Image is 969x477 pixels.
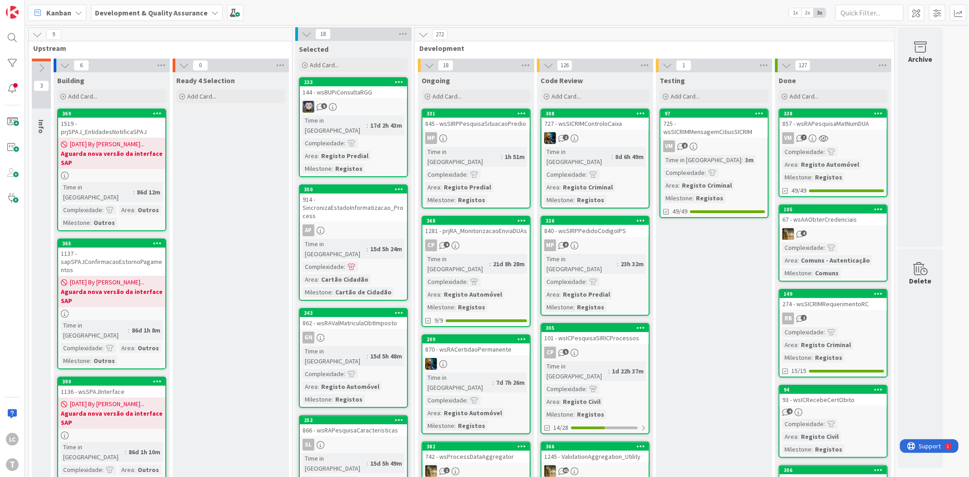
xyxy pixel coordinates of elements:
[780,228,887,240] div: JC
[787,408,793,414] span: 4
[542,347,649,358] div: CP
[467,169,468,179] span: :
[542,332,649,344] div: 101 - wsICPesquisaSIRICProcessos
[321,103,327,109] span: 5
[782,313,794,324] div: RB
[46,7,71,18] span: Kanban
[319,382,382,392] div: Registo Automóvel
[780,109,887,118] div: 338
[57,109,166,231] a: 3691519 - prjSPAJ_EntidadesNotificaSPAJ[DATE] By [PERSON_NAME]...Aguarda nova versão da interface...
[611,152,613,162] span: :
[797,340,799,350] span: :
[425,289,440,299] div: Area
[68,92,97,100] span: Add Card...
[333,164,365,174] div: Registos
[102,343,104,353] span: :
[782,172,811,182] div: Milestone
[6,6,19,19] img: Visit kanbanzone.com
[672,207,687,216] span: 49/49
[134,343,135,353] span: :
[300,185,407,194] div: 350
[91,356,117,366] div: Outros
[544,384,586,394] div: Complexidade
[19,1,41,12] span: Support
[58,386,165,397] div: 1136 - wsSPAJInterface
[613,152,646,162] div: 8d 6h 49m
[780,298,887,310] div: 274 - wsSICRIMRequerimentoRC
[425,395,467,405] div: Complexidade
[440,289,442,299] span: :
[544,169,586,179] div: Complexidade
[542,109,649,118] div: 308
[303,262,344,272] div: Complexidade
[575,409,606,419] div: Registos
[610,366,646,376] div: 1d 22h 37m
[782,340,797,350] div: Area
[813,268,841,278] div: Comuns
[58,378,165,397] div: 3901136 - wsSPAJInterface
[542,109,649,129] div: 308727 - wsSICRIMControloCaixa
[442,408,504,418] div: Registo Automóvel
[489,259,491,269] span: :
[318,274,319,284] span: :
[422,335,530,355] div: 209870 - wsRACertidaoPermanente
[344,138,345,148] span: :
[544,289,559,299] div: Area
[456,195,487,205] div: Registos
[303,115,367,135] div: Time in [GEOGRAPHIC_DATA]
[791,366,806,376] span: 15/15
[541,216,650,316] a: 326840 - wsSIRPPedidoCodigoIPSMPTime in [GEOGRAPHIC_DATA]:23h 32mComplexidade:Area:Registo Predia...
[303,101,314,113] img: LS
[542,118,649,129] div: 727 - wsSICRIMControloCaixa
[61,320,128,340] div: Time in [GEOGRAPHIC_DATA]
[427,218,530,224] div: 368
[61,409,163,427] b: Aguarda nova versão da interface SAP
[671,92,700,100] span: Add Card...
[422,132,530,144] div: MP
[784,206,887,213] div: 105
[663,193,692,203] div: Milestone
[61,149,163,167] b: Aguarda nova versão da interface SAP
[300,194,407,222] div: 914 - SincronizaEstadoInformatizacao_Process
[546,325,649,331] div: 305
[813,353,845,363] div: Registos
[797,255,799,265] span: :
[58,239,165,276] div: 3651137 - sapSPAJConfirmacaoEstornoPagamentos
[559,182,561,192] span: :
[367,120,368,130] span: :
[427,110,530,117] div: 331
[299,184,408,301] a: 350914 - SincronizaEstadoInformatizacao_ProcessAPTime in [GEOGRAPHIC_DATA]:15d 5h 24mComplexidade...
[70,399,144,409] span: [DATE] By [PERSON_NAME]...
[661,109,768,118] div: 97
[799,340,853,350] div: Registo Criminal
[368,120,404,130] div: 17d 2h 43m
[58,109,165,138] div: 3691519 - prjSPAJ_EntidadesNotificaSPAJ
[90,218,91,228] span: :
[422,109,531,209] a: 331845 - wsSIRPPesquisaSituacaoPredioMPTime in [GEOGRAPHIC_DATA]:1h 51mComplexidade:Area:Registo ...
[303,151,318,161] div: Area
[95,8,208,17] b: Development & Quality Assurance
[303,164,332,174] div: Milestone
[492,378,494,388] span: :
[442,289,504,299] div: Registo Automóvel
[782,255,797,265] div: Area
[575,302,606,312] div: Registos
[586,169,587,179] span: :
[542,217,649,225] div: 326
[801,315,807,321] span: 2
[680,180,734,190] div: Registo Criminal
[300,78,407,86] div: 233
[422,109,530,129] div: 331845 - wsSIRPPesquisaSituacaoPredio
[425,277,467,287] div: Complexidade
[661,118,768,138] div: 725 - wsSICRIMMensagemCitiusSICRIM
[456,302,487,312] div: Registos
[780,313,887,324] div: RB
[425,182,440,192] div: Area
[440,182,442,192] span: :
[780,118,887,129] div: 857 - wsRAPesquisaMatNumDUA
[694,193,726,203] div: Registos
[454,195,456,205] span: :
[344,369,345,379] span: :
[546,110,649,117] div: 308
[91,218,117,228] div: Outros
